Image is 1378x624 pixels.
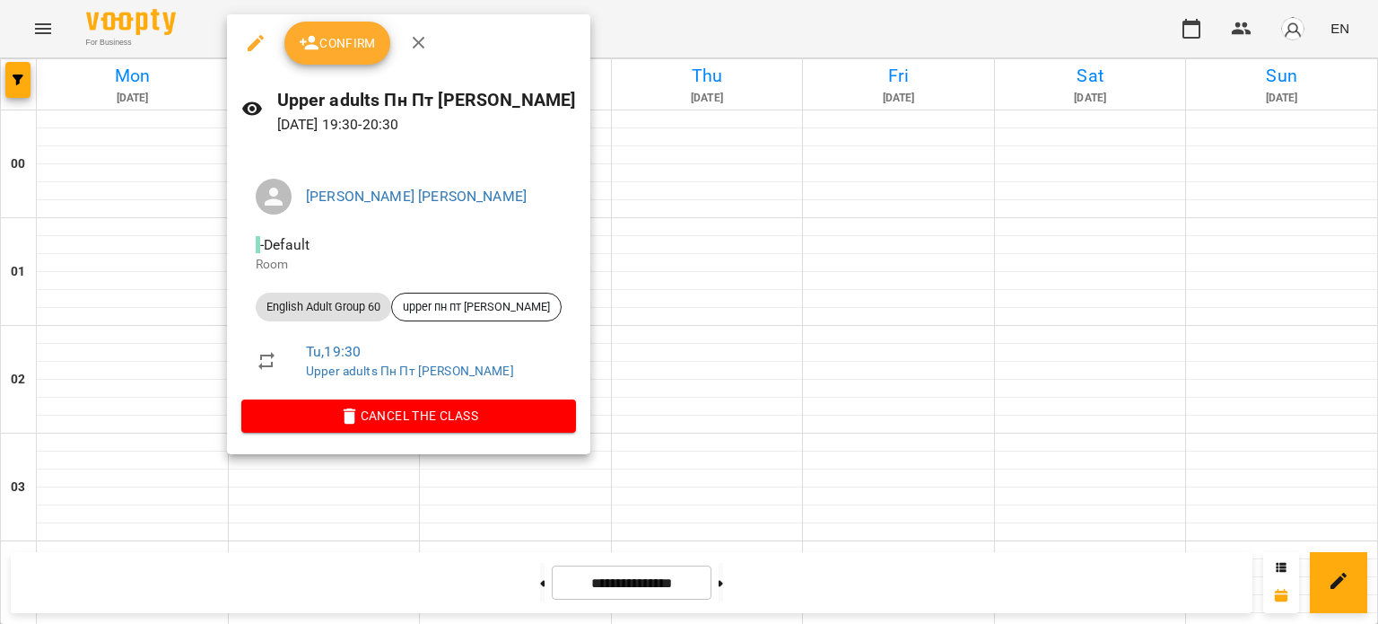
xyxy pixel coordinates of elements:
[241,400,576,432] button: Cancel the class
[256,299,391,315] span: English Adult Group 60
[306,188,527,205] a: [PERSON_NAME] [PERSON_NAME]
[391,293,562,321] div: upper пн пт [PERSON_NAME]
[277,86,576,114] h6: Upper adults Пн Пт [PERSON_NAME]
[284,22,390,65] button: Confirm
[306,364,514,378] a: Upper adults Пн Пт [PERSON_NAME]
[256,405,562,426] span: Cancel the class
[256,256,562,274] p: Room
[256,236,313,253] span: - Default
[306,343,361,360] a: Tu , 19:30
[392,299,561,315] span: upper пн пт [PERSON_NAME]
[277,114,576,136] p: [DATE] 19:30 - 20:30
[299,32,376,54] span: Confirm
